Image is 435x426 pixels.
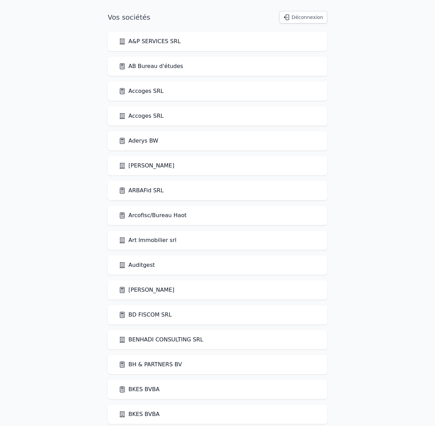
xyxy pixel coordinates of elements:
[279,11,327,23] button: Déconnexion
[119,211,186,220] a: Arcofisc/Bureau Haot
[119,385,159,394] a: BKES BVBA
[119,162,174,170] a: [PERSON_NAME]
[119,137,158,145] a: Aderys BW
[119,87,164,95] a: Accoges SRL
[119,112,164,120] a: Accoges SRL
[119,360,182,369] a: BH & PARTNERS BV
[108,12,150,22] h1: Vos sociétés
[119,410,159,418] a: BKES BVBA
[119,62,183,70] a: AB Bureau d'études
[119,261,155,269] a: Auditgest
[119,311,172,319] a: BD FISCOM SRL
[119,236,176,244] a: Art Immobilier srl
[119,336,203,344] a: BENHADI CONSULTING SRL
[119,186,164,195] a: ARBAFid SRL
[119,37,181,46] a: A&P SERVICES SRL
[119,286,174,294] a: [PERSON_NAME]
